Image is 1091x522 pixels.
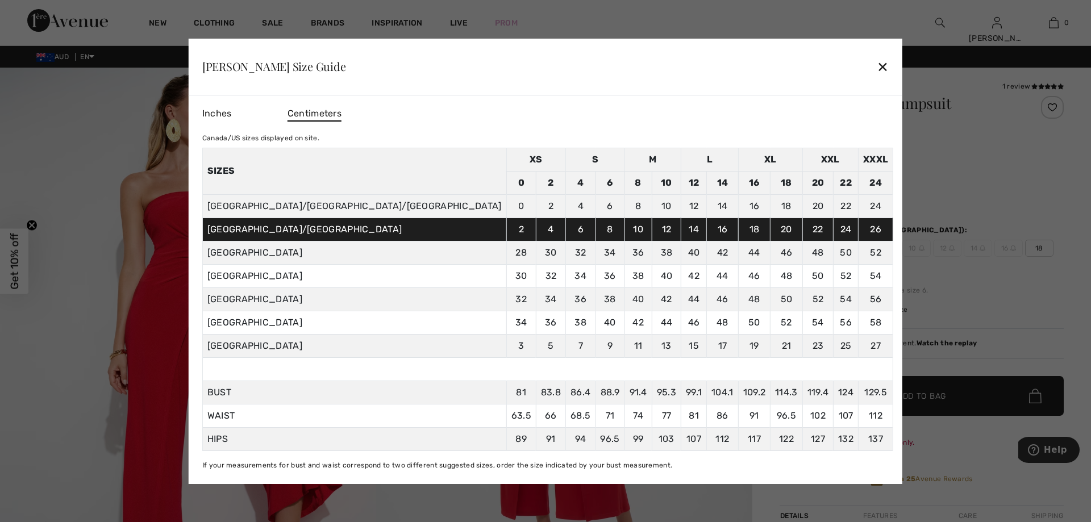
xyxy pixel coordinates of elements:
td: 20 [802,171,834,194]
th: Sizes [202,148,506,194]
td: 14 [707,194,739,218]
td: 34 [566,264,596,287]
td: L [681,148,738,171]
td: 48 [802,241,834,264]
span: 91.4 [630,387,647,398]
td: 20 [802,194,834,218]
div: [PERSON_NAME] Size Guide [202,61,346,72]
td: 52 [771,311,803,334]
span: 103 [659,433,674,444]
td: 38 [566,311,596,334]
td: 12 [652,218,681,241]
td: WAIST [202,404,506,427]
td: 11 [624,334,652,357]
td: 56 [834,311,859,334]
span: 88.9 [601,387,619,398]
td: 12 [681,171,706,194]
td: 12 [681,194,706,218]
td: [GEOGRAPHIC_DATA]/[GEOGRAPHIC_DATA]/[GEOGRAPHIC_DATA] [202,194,506,218]
span: 96.5 [600,433,619,444]
td: 36 [566,287,596,311]
td: 36 [596,264,624,287]
td: 16 [707,218,739,241]
td: 52 [834,264,859,287]
td: 44 [652,311,681,334]
td: 50 [834,241,859,264]
td: 38 [596,287,624,311]
td: 42 [652,287,681,311]
div: ✕ [877,55,889,78]
td: 14 [707,171,739,194]
span: 104.1 [711,387,734,398]
td: 46 [738,264,771,287]
td: 38 [652,241,681,264]
td: M [624,148,681,171]
td: 26 [859,218,893,241]
span: 122 [779,433,794,444]
td: 42 [624,311,652,334]
div: Canada/US sizes displayed on site. [202,133,893,143]
td: [GEOGRAPHIC_DATA] [202,311,506,334]
td: [GEOGRAPHIC_DATA]/[GEOGRAPHIC_DATA] [202,218,506,241]
span: 112 [869,410,882,421]
span: Help [26,8,49,18]
td: 58 [859,311,893,334]
span: 95.3 [657,387,676,398]
td: XXL [802,148,858,171]
span: 132 [838,433,853,444]
td: [GEOGRAPHIC_DATA] [202,334,506,357]
td: 24 [859,171,893,194]
td: 48 [707,311,739,334]
span: 94 [575,433,586,444]
span: 114.3 [775,387,798,398]
td: 6 [596,194,624,218]
td: 4 [566,194,596,218]
td: 34 [536,287,565,311]
td: 40 [624,287,652,311]
span: 81 [689,410,699,421]
span: Centimeters [288,107,342,122]
td: 38 [624,264,652,287]
td: 6 [566,218,596,241]
td: 3 [506,334,536,357]
td: 27 [859,334,893,357]
td: 13 [652,334,681,357]
span: 109.2 [743,387,766,398]
span: 124 [838,387,853,398]
span: 86.4 [571,387,590,398]
td: 54 [802,311,834,334]
span: 63.5 [511,410,531,421]
td: HIPS [202,427,506,450]
span: 74 [633,410,643,421]
td: 8 [624,194,652,218]
td: XS [506,148,565,171]
td: 52 [859,241,893,264]
td: XL [738,148,802,171]
td: 22 [834,194,859,218]
td: 42 [707,241,739,264]
td: S [566,148,624,171]
span: 107 [839,410,853,421]
td: 36 [536,311,565,334]
td: 9 [596,334,624,357]
span: 83.8 [541,387,561,398]
td: 2 [536,171,565,194]
td: 19 [738,334,771,357]
span: 102 [810,410,826,421]
td: [GEOGRAPHIC_DATA] [202,241,506,264]
td: 40 [652,264,681,287]
td: 46 [681,311,706,334]
td: 10 [652,194,681,218]
td: 14 [681,218,706,241]
td: 32 [566,241,596,264]
td: 18 [771,194,803,218]
span: 117 [748,433,761,444]
td: XXXL [859,148,893,171]
td: 48 [738,287,771,311]
td: 56 [859,287,893,311]
span: 68.5 [571,410,590,421]
td: 30 [536,241,565,264]
td: 42 [681,264,706,287]
td: 34 [596,241,624,264]
span: 81 [516,387,526,398]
